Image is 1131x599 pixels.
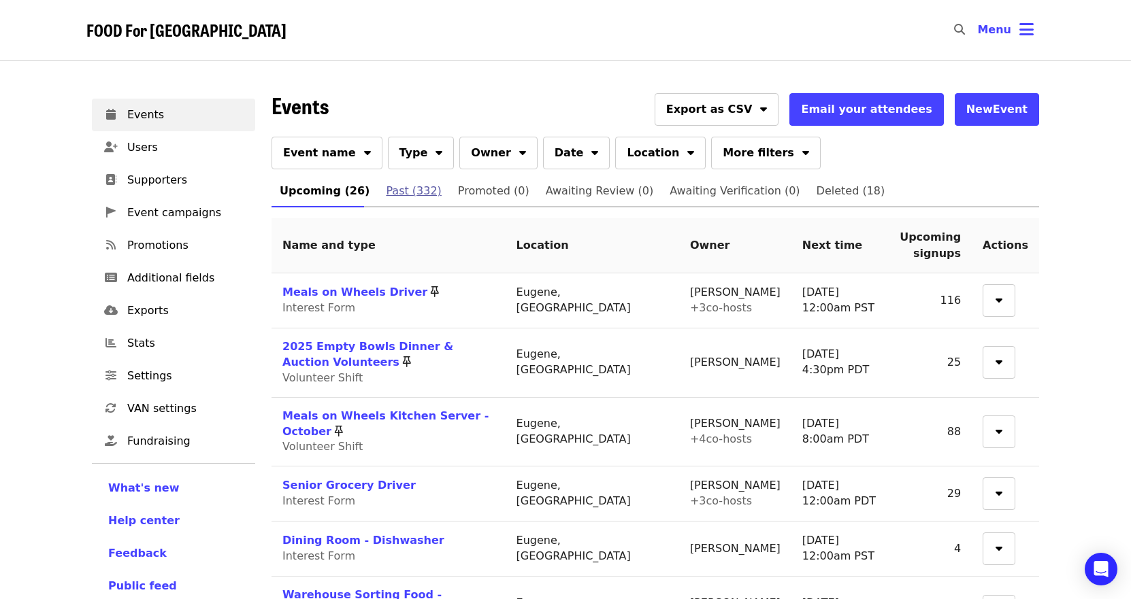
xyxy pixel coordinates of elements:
[282,549,355,562] span: Interest Form
[996,423,1002,436] i: sort-down icon
[711,137,820,169] button: More filters
[92,262,255,294] a: Additional fields
[615,137,706,169] button: Location
[679,466,791,521] td: [PERSON_NAME]
[108,579,177,592] span: Public feed
[996,485,1002,498] i: sort-down icon
[687,144,694,157] i: sort-down icon
[127,237,244,254] span: Promotions
[280,182,370,201] span: Upcoming (26)
[364,144,371,157] i: sort-down icon
[977,23,1011,36] span: Menu
[679,398,791,467] td: [PERSON_NAME]
[92,99,255,131] a: Events
[92,196,255,229] a: Event campaigns
[791,398,889,467] td: [DATE] 8:00am PDT
[282,479,416,492] a: Senior Grocery Driver
[791,218,889,273] th: Next time
[679,218,791,273] th: Owner
[282,371,363,384] span: Volunteer Shift
[105,402,116,415] i: sync icon
[900,486,961,502] div: 29
[973,14,984,46] input: Search
[282,534,444,547] a: Dining Room - Dishwasher
[808,175,894,207] a: Deleted (18)
[108,480,239,496] a: What's new
[127,335,244,352] span: Stats
[335,425,343,438] i: thumbtack icon
[106,108,116,121] i: calendar icon
[108,513,239,529] a: Help center
[403,356,411,369] i: thumbtack icon
[471,145,511,161] span: Owner
[519,144,526,157] i: sort-down icon
[760,101,767,114] i: sort-down icon
[108,514,180,527] span: Help center
[92,392,255,425] a: VAN settings
[86,20,286,40] a: FOOD For [GEOGRAPHIC_DATA]
[127,139,244,156] span: Users
[679,273,791,328] td: [PERSON_NAME]
[996,540,1002,553] i: sort-down icon
[791,466,889,521] td: [DATE] 12:00am PDT
[92,360,255,392] a: Settings
[272,175,378,207] a: Upcoming (26)
[282,494,355,507] span: Interest Form
[127,172,244,188] span: Supporters
[627,145,679,161] span: Location
[106,239,116,252] i: rss icon
[690,432,781,447] div: + 4 co-host s
[388,137,455,169] button: Type
[127,400,244,417] span: VAN settings
[690,494,781,509] div: + 3 co-host s
[789,93,943,126] button: Email your attendees
[127,205,244,221] span: Event campaigns
[1019,20,1034,39] i: bars icon
[272,218,506,273] th: Name and type
[670,182,800,201] span: Awaiting Verification (0)
[436,144,442,157] i: sort-down icon
[92,164,255,196] a: Supporters
[538,175,662,207] a: Awaiting Review (0)
[517,347,668,378] div: Eugene, [GEOGRAPHIC_DATA]
[591,144,598,157] i: sort-down icon
[105,434,117,447] i: hand-holding-heart icon
[283,145,356,161] span: Event name
[679,521,791,577] td: [PERSON_NAME]
[459,137,538,169] button: Owner
[817,182,885,201] span: Deleted (18)
[506,218,679,273] th: Location
[92,131,255,164] a: Users
[127,107,244,123] span: Events
[517,478,668,509] div: Eugene, [GEOGRAPHIC_DATA]
[543,137,610,169] button: Date
[127,433,244,449] span: Fundraising
[802,144,809,157] i: sort-down icon
[127,270,244,286] span: Additional fields
[108,481,180,494] span: What's new
[105,271,117,284] i: list-alt icon
[378,175,449,207] a: Past (332)
[666,101,753,118] span: Export as CSV
[955,93,1039,126] button: NewEvent
[972,218,1039,273] th: Actions
[900,230,961,260] span: Upcoming signups
[679,328,791,398] td: [PERSON_NAME]
[431,286,439,298] i: thumbtack icon
[555,145,584,161] span: Date
[690,301,781,316] div: + 3 co-host s
[86,18,286,41] span: FOOD For [GEOGRAPHIC_DATA]
[92,294,255,327] a: Exports
[900,355,961,371] div: 25
[386,182,441,201] span: Past (332)
[282,286,427,298] a: Meals on Wheels Driver
[105,337,116,349] i: chart-bar icon
[282,440,363,453] span: Volunteer Shift
[458,182,529,201] span: Promoted (0)
[791,328,889,398] td: [DATE] 4:30pm PDT
[105,369,116,382] i: sliders-h icon
[791,521,889,577] td: [DATE] 12:00am PST
[282,409,489,438] a: Meals on Wheels Kitchen Server - October
[105,173,116,186] i: address-book icon
[450,175,538,207] a: Promoted (0)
